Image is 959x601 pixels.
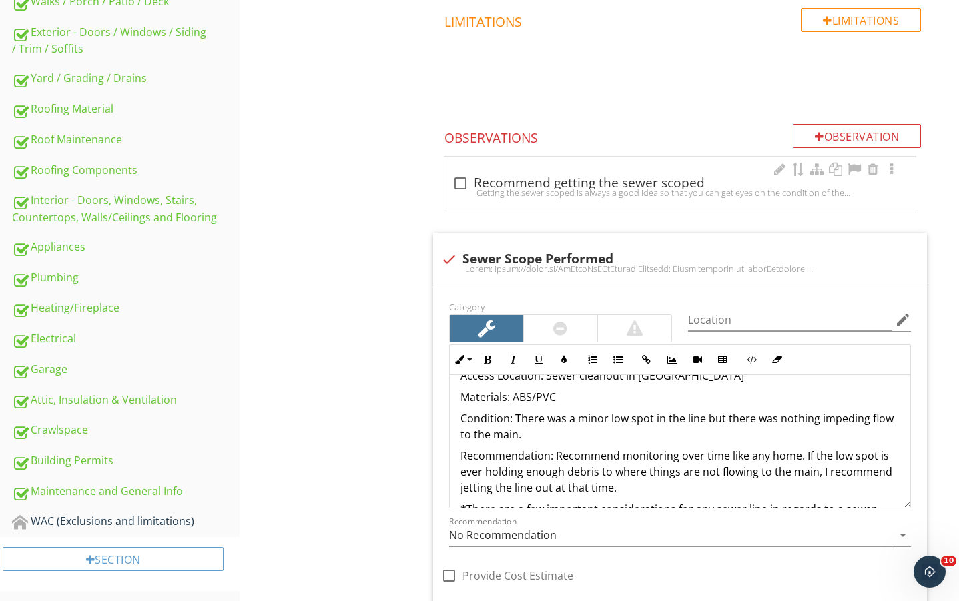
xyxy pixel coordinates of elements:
h4: Limitations [444,8,921,31]
p: Materials: ABS/PVC [460,389,900,405]
div: Roof Maintenance [12,131,240,149]
div: Attic, Insulation & Ventilation [12,392,240,409]
div: Plumbing [12,269,240,287]
div: Section [3,547,224,571]
div: Observation [793,124,921,148]
div: Garage [12,361,240,378]
p: Condition: There was a minor low spot in the line but there was nothing impeding flow to the main. [460,410,900,442]
div: Roofing Material [12,101,240,118]
p: Recommendation: Recommend monitoring over time like any home. If the low spot is ever holding eno... [460,448,900,496]
p: *There are a few important considerations for any sewer line in regards to a sewer scope: [460,501,900,533]
div: Lorem: ipsum://dolor.si/AmEtcoNsECtEturad Elitsedd: Eiusm temporin ut laborEetdolore: MAG/ALIQuae... [441,263,919,274]
div: Interior - Doors, Windows, Stairs, Countertops, Walls/Ceilings and Flooring [12,192,240,225]
button: Code View [739,347,764,372]
div: Electrical [12,330,240,348]
button: Insert Table [710,347,735,372]
button: Clear Formatting [764,347,789,372]
iframe: Intercom live chat [914,556,946,588]
div: Building Permits [12,452,240,470]
label: Provide Cost Estimate [462,569,573,582]
div: Yard / Grading / Drains [12,70,240,87]
div: Limitations [801,8,921,32]
i: edit [895,312,911,328]
div: Getting the sewer scoped is always a good idea so that you can get eyes on the condition of the e... [452,187,908,198]
div: Appliances [12,239,240,256]
i: arrow_drop_down [895,527,911,543]
button: Insert Video [685,347,710,372]
p: Access Location: Sewer cleanout in [GEOGRAPHIC_DATA] [460,368,900,384]
span: 10 [941,556,956,566]
button: Italic (Ctrl+I) [501,347,526,372]
label: Category [449,301,485,313]
input: Location [688,309,892,331]
h4: Observations [444,124,921,147]
button: Bold (Ctrl+B) [475,347,501,372]
div: Heating/Fireplace [12,299,240,317]
div: Roofing Components [12,162,240,179]
input: Recommendation [449,524,892,546]
button: Insert Image (Ctrl+P) [659,347,685,372]
button: Inline Style [450,347,475,372]
div: WAC (Exclusions and limitations) [12,513,240,530]
div: Crawlspace [12,422,240,439]
div: Exterior - Doors / Windows / Siding / Trim / Soffits [12,24,240,57]
div: Maintenance and General Info [12,483,240,500]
